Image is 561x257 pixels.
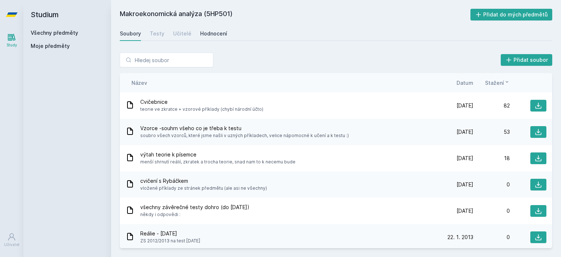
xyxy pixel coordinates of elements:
[473,181,510,188] div: 0
[473,155,510,162] div: 18
[7,42,17,48] div: Study
[120,26,141,41] a: Soubory
[457,102,473,109] span: [DATE]
[457,155,473,162] span: [DATE]
[501,54,553,66] button: Přidat soubor
[200,30,227,37] div: Hodnocení
[4,242,19,247] div: Uživatel
[140,177,267,185] span: cvičení s Rybáčkem
[150,30,164,37] div: Testy
[120,9,470,20] h2: Makroekonomická analýza (5HP501)
[140,230,200,237] span: Reálie - [DATE]
[131,79,147,87] button: Název
[457,207,473,215] span: [DATE]
[140,125,349,132] span: Vzorce -souhrn všeho co je třeba k testu
[473,128,510,136] div: 53
[457,128,473,136] span: [DATE]
[457,79,473,87] button: Datum
[140,151,295,158] span: výtah teorie k písemce
[31,30,78,36] a: Všechny předměty
[140,132,349,139] span: soubro všech vzorců, které jsme našli v uzných příkladech, velice nápomocné k učení a k testu :)
[485,79,510,87] button: Stažení
[140,185,267,192] span: vložené příklady ze stránek předmětu (ale asi ne všechny)
[473,207,510,215] div: 0
[1,229,22,251] a: Uživatel
[140,106,263,113] span: teorie ve zkratce + vzorové příklady (chybí národní účto)
[173,26,191,41] a: Učitelé
[150,26,164,41] a: Testy
[140,237,200,245] span: ZS 2012/2013 na test [DATE]
[1,29,22,52] a: Study
[473,234,510,241] div: 0
[473,102,510,109] div: 82
[140,158,295,166] span: menší shrnutí reálií, zkratek a trocha teorie, snad nam to k necemu bude
[31,42,70,50] span: Moje předměty
[173,30,191,37] div: Učitelé
[485,79,504,87] span: Stažení
[200,26,227,41] a: Hodnocení
[470,9,553,20] button: Přidat do mých předmětů
[447,234,473,241] span: 22. 1. 2013
[457,181,473,188] span: [DATE]
[120,53,213,67] input: Hledej soubor
[140,204,249,211] span: všechny závěrečné testy dohro (do [DATE])
[140,211,249,218] span: někdy i odpovědi :
[140,98,263,106] span: Cvičebnice
[120,30,141,37] div: Soubory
